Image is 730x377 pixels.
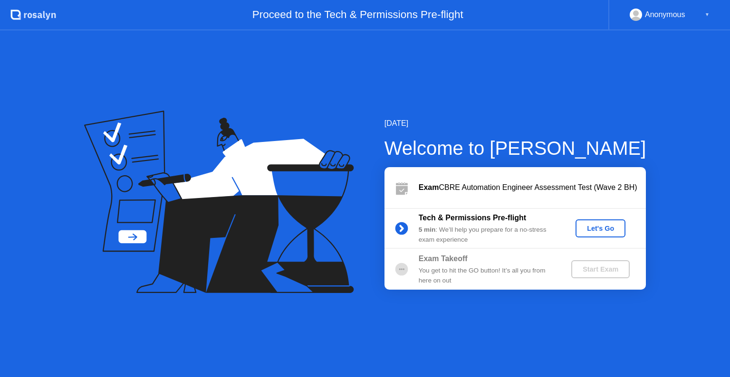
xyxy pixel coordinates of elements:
div: Start Exam [575,265,626,273]
b: 5 min [419,226,436,233]
div: You get to hit the GO button! It’s all you from here on out [419,266,556,285]
b: Exam [419,183,439,191]
div: : We’ll help you prepare for a no-stress exam experience [419,225,556,245]
button: Let's Go [576,219,625,237]
b: Tech & Permissions Pre-flight [419,214,526,222]
div: ▼ [705,9,710,21]
div: [DATE] [384,118,646,129]
div: Let's Go [579,225,622,232]
div: CBRE Automation Engineer Assessment Test (Wave 2 BH) [419,182,646,193]
div: Anonymous [645,9,685,21]
div: Welcome to [PERSON_NAME] [384,134,646,162]
button: Start Exam [571,260,630,278]
b: Exam Takeoff [419,254,468,263]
